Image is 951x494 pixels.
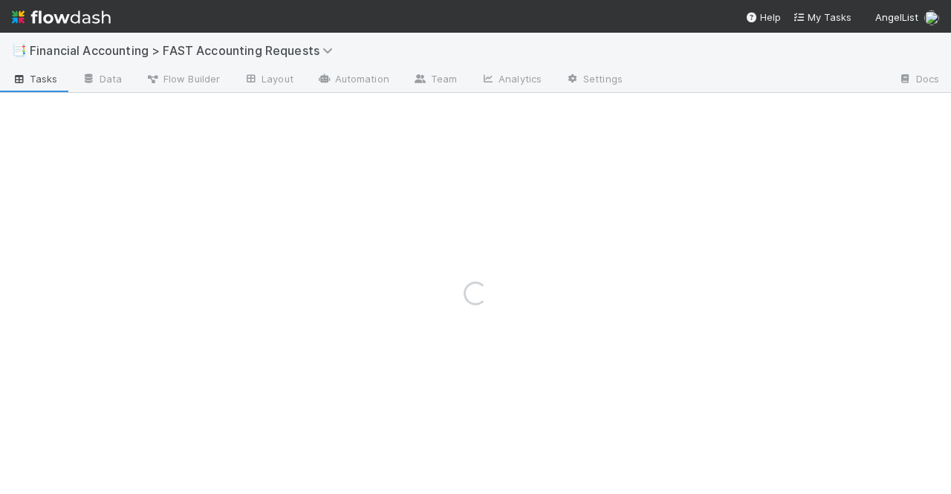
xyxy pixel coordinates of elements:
[745,10,781,25] div: Help
[70,68,134,92] a: Data
[30,43,340,58] span: Financial Accounting > FAST Accounting Requests
[469,68,554,92] a: Analytics
[875,11,918,23] span: AngelList
[924,10,939,25] img: avatar_c0d2ec3f-77e2-40ea-8107-ee7bdb5edede.png
[793,11,851,23] span: My Tasks
[232,68,305,92] a: Layout
[793,10,851,25] a: My Tasks
[146,71,220,86] span: Flow Builder
[305,68,401,92] a: Automation
[554,68,634,92] a: Settings
[401,68,469,92] a: Team
[134,68,232,92] a: Flow Builder
[12,4,111,30] img: logo-inverted-e16ddd16eac7371096b0.svg
[886,68,951,92] a: Docs
[12,71,58,86] span: Tasks
[12,44,27,56] span: 📑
